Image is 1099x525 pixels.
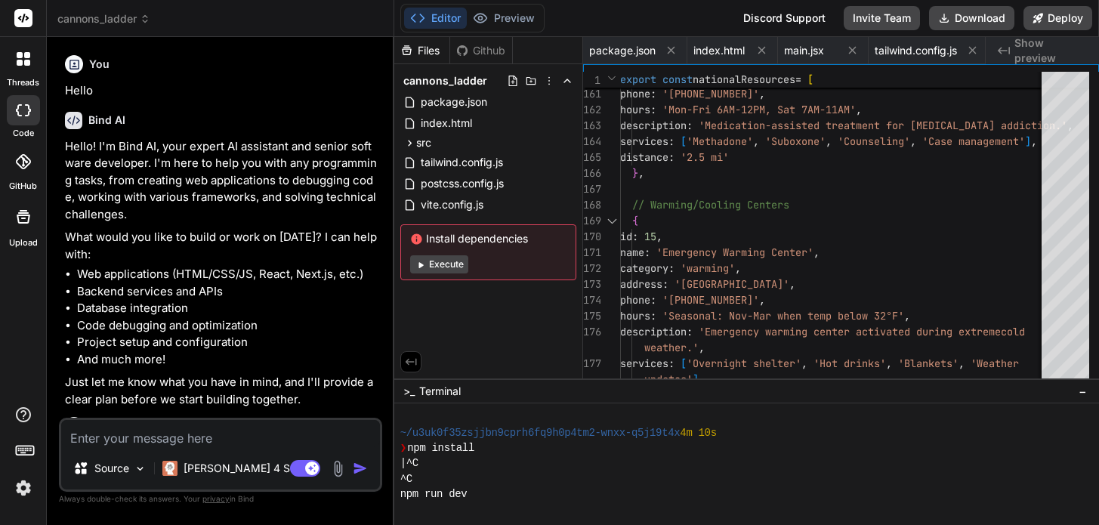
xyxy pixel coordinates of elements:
[1023,6,1092,30] button: Deploy
[650,309,656,323] span: :
[838,134,910,148] span: 'Counseling'
[693,43,745,58] span: index.html
[620,230,632,243] span: id
[662,277,668,291] span: :
[583,245,600,261] div: 171
[904,309,910,323] span: ,
[681,134,687,148] span: [
[813,357,886,370] span: 'Hot drinks'
[1079,384,1087,399] span: −
[394,43,449,58] div: Files
[620,87,650,100] span: phone
[583,150,600,165] div: 165
[407,440,474,456] span: npm install
[329,460,347,477] img: attachment
[759,87,765,100] span: ,
[583,261,600,276] div: 172
[583,308,600,324] div: 175
[400,456,418,471] span: |^C
[1076,379,1090,403] button: −
[134,462,147,475] img: Pick Models
[65,374,379,408] p: Just let me know what you have in mind, and I'll provide a clear plan before we start building to...
[400,471,412,486] span: ^C
[632,198,789,212] span: // Warming/Cooling Centers
[583,197,600,213] div: 168
[404,8,467,29] button: Editor
[662,73,693,86] span: const
[656,230,662,243] span: ,
[620,309,650,323] span: hours
[620,150,668,164] span: distance
[620,293,650,307] span: phone
[886,357,892,370] span: ,
[801,357,807,370] span: ,
[644,372,693,386] span: updates'
[1014,36,1087,66] span: Show preview
[699,325,1001,338] span: 'Emergency warming center activated during extreme
[583,118,600,134] div: 163
[353,461,368,476] img: icon
[693,73,795,86] span: nationalResources
[202,494,230,503] span: privacy
[826,134,832,148] span: ,
[1031,134,1037,148] span: ,
[807,73,813,86] span: [
[77,351,379,369] li: And much more!
[875,43,957,58] span: tailwind.config.js
[759,293,765,307] span: ,
[416,135,431,150] span: src
[735,261,741,275] span: ,
[910,134,916,148] span: ,
[583,73,600,88] span: 1
[620,119,687,132] span: description
[620,325,687,338] span: description
[681,261,735,275] span: 'warming'
[13,127,34,140] label: code
[583,213,600,229] div: 169
[59,492,382,506] p: Always double-check its answers. Your in Bind
[9,180,37,193] label: GitHub
[644,230,656,243] span: 15
[403,384,415,399] span: >_
[753,134,759,148] span: ,
[400,486,468,502] span: npm run dev
[650,103,656,116] span: :
[583,276,600,292] div: 173
[583,324,600,340] div: 176
[620,277,662,291] span: address
[419,196,485,214] span: vite.config.js
[77,334,379,351] li: Project setup and configuration
[668,357,675,370] span: :
[162,461,178,476] img: Claude 4 Sonnet
[620,134,668,148] span: services
[94,461,129,476] p: Source
[929,6,1014,30] button: Download
[583,165,600,181] div: 166
[662,103,856,116] span: 'Mon-Fri 6AM-12PM, Sat 7AM-11AM'
[57,11,150,26] span: cannons_ladder
[632,214,638,227] span: {
[400,440,408,456] span: ❯
[668,261,675,275] span: :
[419,114,474,132] span: index.html
[602,213,622,229] div: Click to collapse the range.
[922,134,1025,148] span: 'Case management'
[65,82,379,100] p: Hello
[88,113,125,128] h6: Bind AI
[620,73,656,86] span: export
[620,357,668,370] span: services
[583,86,600,102] div: 161
[65,229,379,263] p: What would you like to build or work on [DATE]? I can help with:
[638,166,644,180] span: ,
[734,6,835,30] div: Discord Support
[681,357,687,370] span: [
[687,119,693,132] span: :
[675,277,789,291] span: '[GEOGRAPHIC_DATA]'
[959,357,965,370] span: ,
[699,119,1049,132] span: 'Medication-assisted treatment for [MEDICAL_DATA] addictio
[410,255,468,273] button: Execute
[632,230,638,243] span: :
[680,425,716,440] span: 4m 10s
[650,293,656,307] span: :
[583,134,600,150] div: 164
